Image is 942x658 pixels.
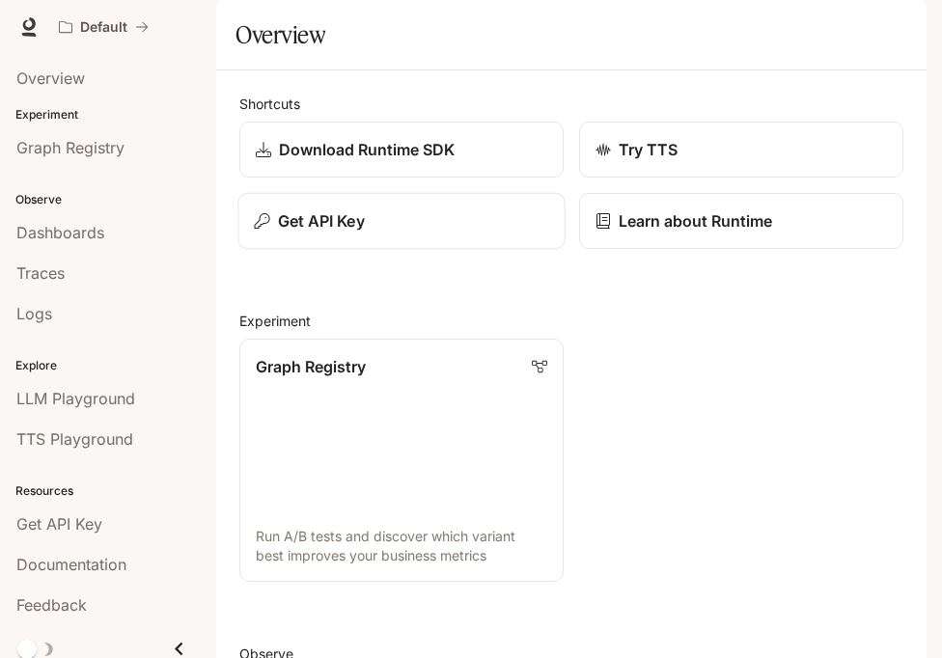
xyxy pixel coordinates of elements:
[256,527,547,565] p: Run A/B tests and discover which variant best improves your business metrics
[619,209,772,233] p: Learn about Runtime
[256,355,366,378] p: Graph Registry
[50,8,157,46] button: All workspaces
[239,122,564,178] a: Download Runtime SDK
[239,339,564,582] a: Graph RegistryRun A/B tests and discover which variant best improves your business metrics
[239,311,903,331] h2: Experiment
[279,138,455,161] p: Download Runtime SDK
[579,193,903,249] a: Learn about Runtime
[579,122,903,178] a: Try TTS
[237,193,565,250] button: Get API Key
[239,94,903,114] h2: Shortcuts
[235,15,325,54] h1: Overview
[80,19,127,36] p: Default
[278,209,365,233] p: Get API Key
[619,138,678,161] p: Try TTS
